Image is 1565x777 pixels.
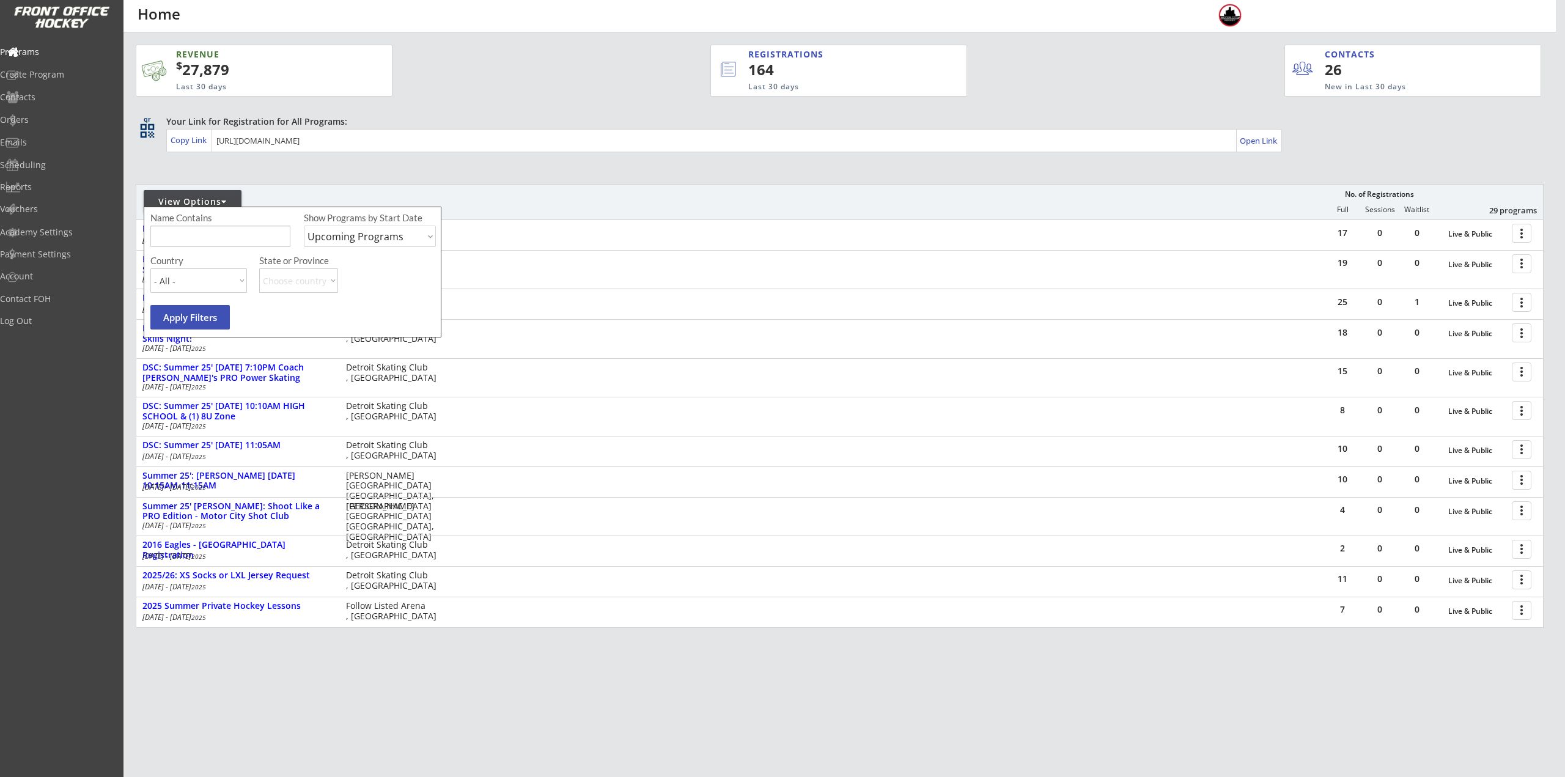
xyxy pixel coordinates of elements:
[1325,59,1400,80] div: 26
[191,552,206,561] em: 2025
[1361,229,1398,237] div: 0
[176,48,333,61] div: REVENUE
[191,422,206,430] em: 2025
[142,614,330,621] div: [DATE] - [DATE]
[142,540,333,561] div: 2016 Eagles - [GEOGRAPHIC_DATA] Registration
[1399,444,1435,453] div: 0
[346,401,442,422] div: Detroit Skating Club , [GEOGRAPHIC_DATA]
[142,601,333,611] div: 2025 Summer Private Hockey Lessons
[1448,546,1506,554] div: Live & Public
[1399,406,1435,414] div: 0
[1361,259,1398,267] div: 0
[1240,136,1278,146] div: Open Link
[144,196,241,208] div: View Options
[1512,440,1531,459] button: more_vert
[304,213,434,223] div: Show Programs by Start Date
[1448,446,1506,455] div: Live & Public
[1512,471,1531,490] button: more_vert
[1512,601,1531,620] button: more_vert
[1399,575,1435,583] div: 0
[142,484,330,491] div: [DATE] - [DATE]
[1399,328,1435,337] div: 0
[142,306,330,313] div: [DATE] - [DATE]
[191,344,206,353] em: 2025
[1324,506,1361,514] div: 4
[191,521,206,530] em: 2025
[1361,298,1398,306] div: 0
[1448,477,1506,485] div: Live & Public
[142,401,333,422] div: DSC: Summer 25' [DATE] 10:10AM HIGH SCHOOL & (1) 8U Zone
[1399,506,1435,514] div: 0
[1324,328,1361,337] div: 18
[142,293,333,303] div: DSC: Summer 25' [DATE] 5:10PM
[346,471,442,512] div: [PERSON_NAME][GEOGRAPHIC_DATA] [GEOGRAPHIC_DATA], [GEOGRAPHIC_DATA]
[1361,328,1398,337] div: 0
[1512,363,1531,381] button: more_vert
[191,483,206,492] em: 2025
[748,82,916,92] div: Last 30 days
[1448,230,1506,238] div: Live & Public
[1325,48,1380,61] div: CONTACTS
[191,383,206,391] em: 2025
[1448,507,1506,516] div: Live & Public
[142,275,330,282] div: [DATE] - [DATE]
[1324,575,1361,583] div: 11
[1512,323,1531,342] button: more_vert
[1361,506,1398,514] div: 0
[1324,298,1361,306] div: 25
[171,134,209,145] div: Copy Link
[1324,444,1361,453] div: 10
[142,553,330,560] div: [DATE] - [DATE]
[142,237,330,244] div: [DATE] - [DATE]
[1399,605,1435,614] div: 0
[1512,254,1531,273] button: more_vert
[1448,299,1506,307] div: Live & Public
[142,501,333,522] div: Summer 25' [PERSON_NAME]: Shoot Like a PRO Edition - Motor City Shot Club
[1512,540,1531,559] button: more_vert
[150,305,230,330] button: Apply Filters
[142,383,330,391] div: [DATE] - [DATE]
[142,471,333,492] div: Summer 25': [PERSON_NAME] [DATE] 10:15AM-11:15AM
[748,48,910,61] div: REGISTRATIONS
[1240,132,1278,149] a: Open Link
[1399,544,1435,553] div: 0
[1324,406,1361,414] div: 8
[1448,607,1506,616] div: Live & Public
[1399,475,1435,484] div: 0
[142,453,330,460] div: [DATE] - [DATE]
[142,254,333,275] div: DSC: Summer 25' [DATE] 6:05PM LTP / 6U / 8U Skills Night!
[1512,570,1531,589] button: more_vert
[1361,605,1398,614] div: 0
[191,583,206,591] em: 2025
[346,323,442,344] div: Detroit Skating Club , [GEOGRAPHIC_DATA]
[1512,401,1531,420] button: more_vert
[1512,224,1531,243] button: more_vert
[346,570,442,591] div: Detroit Skating Club , [GEOGRAPHIC_DATA]
[142,422,330,430] div: [DATE] - [DATE]
[176,58,182,73] sup: $
[1361,444,1398,453] div: 0
[142,363,333,383] div: DSC: Summer 25' [DATE] 7:10PM Coach [PERSON_NAME]'s PRO Power Skating
[1324,544,1361,553] div: 2
[1399,259,1435,267] div: 0
[1399,229,1435,237] div: 0
[142,440,333,451] div: DSC: Summer 25' [DATE] 11:05AM
[1448,407,1506,416] div: Live & Public
[1448,576,1506,585] div: Live & Public
[1361,544,1398,553] div: 0
[1324,367,1361,375] div: 15
[1361,406,1398,414] div: 0
[166,116,1506,128] div: Your Link for Registration for All Programs:
[150,213,247,223] div: Name Contains
[748,59,926,80] div: 164
[1324,475,1361,484] div: 10
[1398,205,1435,214] div: Waitlist
[1324,259,1361,267] div: 19
[176,59,353,80] div: 27,879
[1361,475,1398,484] div: 0
[1324,229,1361,237] div: 17
[176,82,333,92] div: Last 30 days
[346,363,442,383] div: Detroit Skating Club , [GEOGRAPHIC_DATA]
[142,570,333,581] div: 2025/26: XS Socks or LXL Jersey Request
[1448,330,1506,338] div: Live & Public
